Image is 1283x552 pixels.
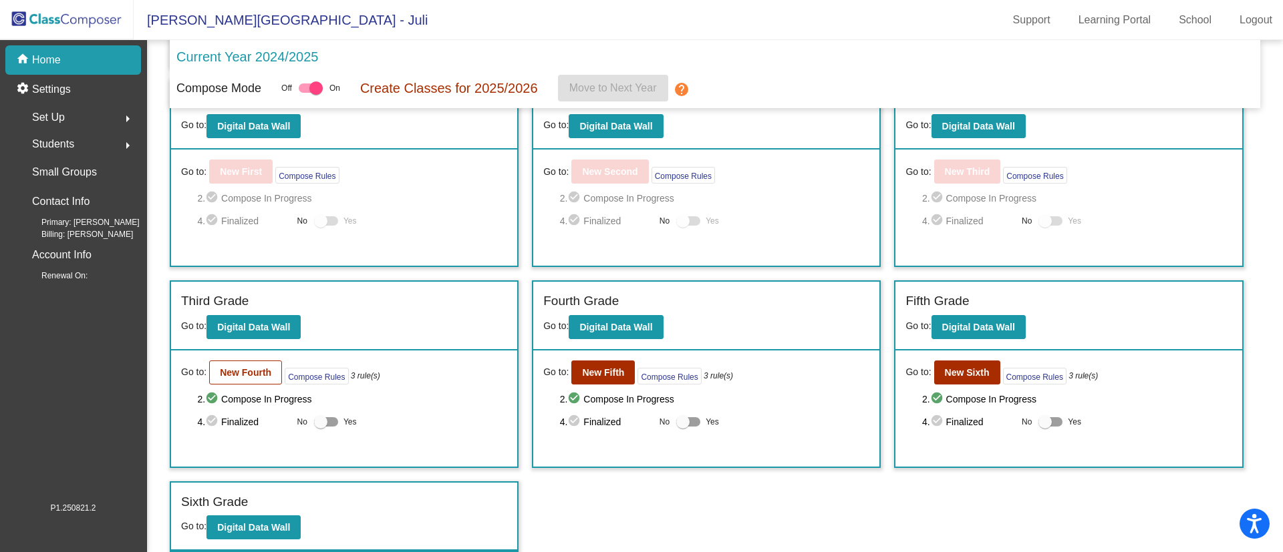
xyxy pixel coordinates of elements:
[285,368,348,384] button: Compose Rules
[945,367,990,378] b: New Sixth
[905,292,969,311] label: Fifth Grade
[329,82,340,94] span: On
[343,213,357,229] span: Yes
[20,228,133,240] span: Billing: [PERSON_NAME]
[16,52,32,68] mat-icon: home
[1229,9,1283,31] a: Logout
[1003,167,1066,184] button: Compose Rules
[1022,215,1032,227] span: No
[32,192,90,211] p: Contact Info
[297,416,307,428] span: No
[206,114,301,138] button: Digital Data Wall
[1003,368,1066,384] button: Compose Rules
[20,216,140,228] span: Primary: [PERSON_NAME]
[930,391,946,407] mat-icon: check_circle
[571,160,648,184] button: New Second
[674,81,690,97] mat-icon: help
[1002,9,1061,31] a: Support
[934,160,1001,184] button: New Third
[120,111,136,127] mat-icon: arrow_right
[176,47,318,67] p: Current Year 2024/2025
[205,391,221,407] mat-icon: check_circle
[275,167,339,184] button: Compose Rules
[567,213,583,229] mat-icon: check_circle
[660,215,670,227] span: No
[637,368,701,384] button: Compose Rules
[930,414,946,430] mat-icon: check_circle
[220,166,262,177] b: New First
[543,320,569,331] span: Go to:
[543,292,619,311] label: Fourth Grade
[20,270,88,282] span: Renewal On:
[579,322,652,332] b: Digital Data Wall
[922,190,1232,206] span: 2. Compose In Progress
[704,370,733,382] i: 3 rule(s)
[205,414,221,430] mat-icon: check_circle
[569,82,657,93] span: Move to Next Year
[360,78,538,98] p: Create Classes for 2025/2026
[197,213,290,229] span: 4. Finalized
[1168,9,1222,31] a: School
[543,165,569,179] span: Go to:
[934,360,1000,384] button: New Sixth
[543,119,569,130] span: Go to:
[32,246,92,264] p: Account Info
[351,370,380,382] i: 3 rule(s)
[571,360,635,384] button: New Fifth
[560,414,653,430] span: 4. Finalized
[32,81,71,97] p: Settings
[181,521,206,531] span: Go to:
[181,320,206,331] span: Go to:
[905,119,931,130] span: Go to:
[1068,414,1081,430] span: Yes
[922,391,1232,407] span: 2. Compose In Progress
[32,135,74,154] span: Students
[582,166,637,177] b: New Second
[181,365,206,379] span: Go to:
[567,391,583,407] mat-icon: check_circle
[1068,370,1098,382] i: 3 rule(s)
[181,493,248,512] label: Sixth Grade
[905,320,931,331] span: Go to:
[176,79,261,97] p: Compose Mode
[942,322,1015,332] b: Digital Data Wall
[930,190,946,206] mat-icon: check_circle
[1068,9,1162,31] a: Learning Portal
[706,414,719,430] span: Yes
[579,121,652,131] b: Digital Data Wall
[560,213,653,229] span: 4. Finalized
[560,391,870,407] span: 2. Compose In Progress
[205,213,221,229] mat-icon: check_circle
[922,213,1015,229] span: 4. Finalized
[197,414,290,430] span: 4. Finalized
[569,315,663,339] button: Digital Data Wall
[1068,213,1081,229] span: Yes
[32,52,61,68] p: Home
[932,114,1026,138] button: Digital Data Wall
[32,108,65,127] span: Set Up
[181,165,206,179] span: Go to:
[905,165,931,179] span: Go to:
[217,121,290,131] b: Digital Data Wall
[660,416,670,428] span: No
[905,365,931,379] span: Go to:
[1022,416,1032,428] span: No
[209,360,282,384] button: New Fourth
[297,215,307,227] span: No
[942,121,1015,131] b: Digital Data Wall
[558,75,668,101] button: Move to Next Year
[134,9,428,31] span: [PERSON_NAME][GEOGRAPHIC_DATA] - Juli
[181,292,249,311] label: Third Grade
[206,515,301,539] button: Digital Data Wall
[343,414,357,430] span: Yes
[205,190,221,206] mat-icon: check_circle
[543,365,569,379] span: Go to:
[569,114,663,138] button: Digital Data Wall
[217,322,290,332] b: Digital Data Wall
[220,367,271,378] b: New Fourth
[206,315,301,339] button: Digital Data Wall
[281,82,292,94] span: Off
[197,190,507,206] span: 2. Compose In Progress
[181,119,206,130] span: Go to:
[706,213,719,229] span: Yes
